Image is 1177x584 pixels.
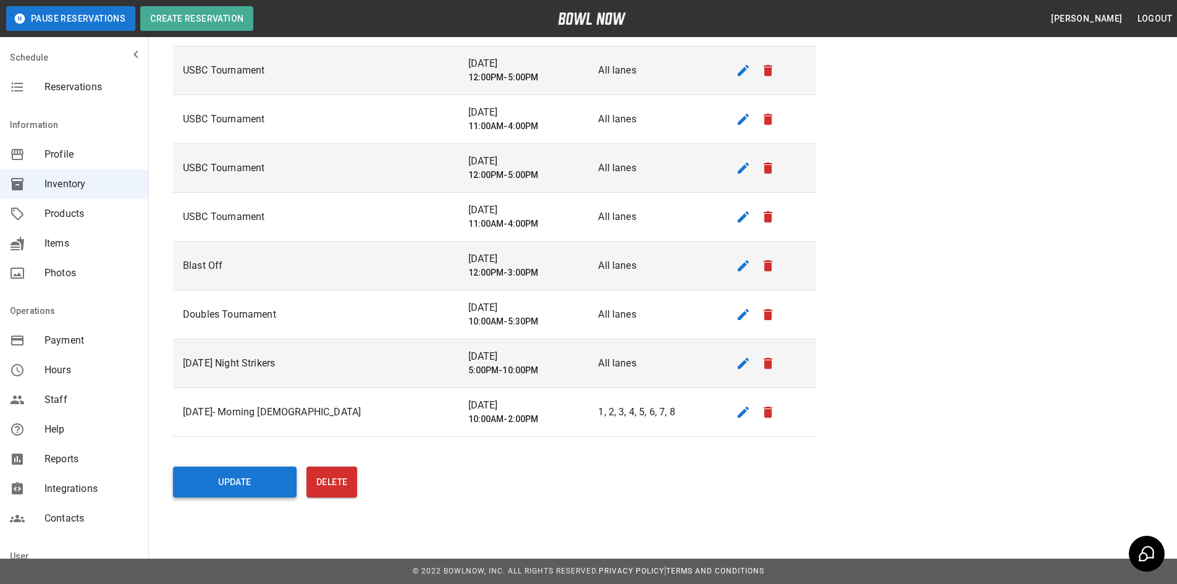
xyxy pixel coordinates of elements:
[468,71,579,85] h6: 12:00PM-5:00PM
[468,315,579,329] h6: 10:00AM-5:30PM
[44,363,138,378] span: Hours
[731,58,756,83] button: edit
[183,161,449,176] p: USBC Tournament
[44,177,138,192] span: Inventory
[44,422,138,437] span: Help
[183,356,449,371] p: [DATE] Night Strikers
[468,252,579,266] p: [DATE]
[183,258,449,273] p: Blast Off
[756,302,780,327] button: remove
[756,107,780,132] button: remove
[413,567,599,575] span: © 2022 BowlNow, Inc. All Rights Reserved.
[599,567,664,575] a: Privacy Policy
[468,56,579,71] p: [DATE]
[598,112,711,127] p: All lanes
[468,120,579,133] h6: 11:00AM-4:00PM
[666,567,764,575] a: Terms and Conditions
[1046,7,1127,30] button: [PERSON_NAME]
[183,112,449,127] p: USBC Tournament
[44,452,138,467] span: Reports
[44,236,138,251] span: Items
[6,6,135,31] button: Pause Reservations
[731,107,756,132] button: edit
[731,205,756,229] button: edit
[44,511,138,526] span: Contacts
[468,413,579,426] h6: 10:00AM-2:00PM
[1133,7,1177,30] button: Logout
[173,467,297,497] button: Update
[731,400,756,425] button: edit
[756,205,780,229] button: remove
[44,266,138,281] span: Photos
[468,154,579,169] p: [DATE]
[183,307,449,322] p: Doubles Tournament
[598,161,711,176] p: All lanes
[558,12,626,25] img: logo
[598,63,711,78] p: All lanes
[44,333,138,348] span: Payment
[756,351,780,376] button: remove
[756,58,780,83] button: remove
[468,169,579,182] h6: 12:00PM-5:00PM
[468,218,579,231] h6: 11:00AM-4:00PM
[731,351,756,376] button: edit
[756,253,780,278] button: remove
[183,209,449,224] p: USBC Tournament
[598,356,711,371] p: All lanes
[306,467,357,497] button: Delete
[183,63,449,78] p: USBC Tournament
[756,156,780,180] button: remove
[44,206,138,221] span: Products
[44,481,138,496] span: Integrations
[44,80,138,95] span: Reservations
[140,6,253,31] button: Create Reservation
[731,156,756,180] button: edit
[468,364,579,378] h6: 5:00PM-10:00PM
[598,258,711,273] p: All lanes
[44,147,138,162] span: Profile
[756,400,780,425] button: remove
[44,392,138,407] span: Staff
[598,307,711,322] p: All lanes
[468,266,579,280] h6: 12:00PM-3:00PM
[183,405,449,420] p: [DATE]- Morning [DEMOGRAPHIC_DATA]
[468,349,579,364] p: [DATE]
[468,300,579,315] p: [DATE]
[598,209,711,224] p: All lanes
[468,398,579,413] p: [DATE]
[468,105,579,120] p: [DATE]
[598,405,711,420] p: 1, 2, 3, 4, 5, 6, 7, 8
[731,302,756,327] button: edit
[468,203,579,218] p: [DATE]
[731,253,756,278] button: edit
